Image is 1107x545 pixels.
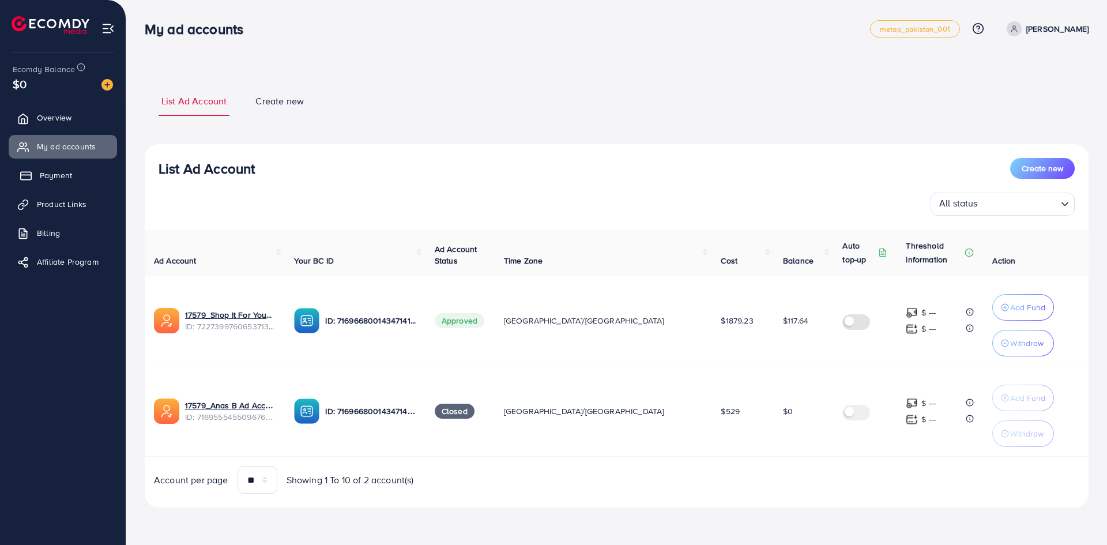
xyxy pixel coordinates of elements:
span: Payment [40,170,72,181]
span: All status [937,194,980,213]
span: [GEOGRAPHIC_DATA]/[GEOGRAPHIC_DATA] [504,315,664,326]
p: Withdraw [1010,336,1044,350]
img: ic-ba-acc.ded83a64.svg [294,308,319,333]
span: Action [992,255,1015,266]
img: ic-ads-acc.e4c84228.svg [154,308,179,333]
button: Create new [1010,158,1075,179]
span: Overview [37,112,71,123]
span: $0 [783,405,793,417]
img: menu [101,22,115,35]
div: <span class='underline'>17579_Anas B Ad Account-Tiktok_1669318486457</span></br>7169555455096766465 [185,400,276,423]
img: top-up amount [906,414,918,426]
button: Add Fund [992,294,1054,321]
p: [PERSON_NAME] [1026,22,1089,36]
span: Time Zone [504,255,543,266]
a: Billing [9,221,117,245]
span: Ecomdy Balance [13,63,75,75]
a: 17579_Shop It For You_1682760157628 [185,309,276,321]
a: Affiliate Program [9,250,117,273]
span: Cost [721,255,737,266]
a: metap_pakistan_001 [870,20,960,37]
p: ID: 7169668001434714113 [325,404,416,418]
span: Product Links [37,198,86,210]
span: Showing 1 To 10 of 2 account(s) [287,473,414,487]
span: Ad Account Status [435,243,477,266]
p: $ --- [921,396,936,410]
img: top-up amount [906,307,918,319]
span: Create new [1022,163,1063,174]
img: ic-ba-acc.ded83a64.svg [294,399,319,424]
p: Add Fund [1010,391,1045,405]
span: Ad Account [154,255,197,266]
span: Approved [435,313,484,328]
a: Product Links [9,193,117,216]
a: My ad accounts [9,135,117,158]
p: $ --- [921,412,936,426]
span: $0 [13,76,27,92]
span: My ad accounts [37,141,96,152]
img: top-up amount [906,397,918,409]
span: Closed [435,404,475,419]
a: 17579_Anas B Ad Account-Tiktok_1669318486457 [185,400,276,411]
button: Withdraw [992,420,1054,447]
span: $117.64 [783,315,808,326]
p: Withdraw [1010,427,1044,441]
p: Auto top-up [842,239,876,266]
span: Account per page [154,473,228,487]
h3: List Ad Account [159,160,255,177]
span: List Ad Account [161,95,227,108]
h3: My ad accounts [145,21,253,37]
span: Balance [783,255,814,266]
iframe: Chat [1058,493,1098,536]
span: ID: 7227399760653713410 [185,321,276,332]
img: ic-ads-acc.e4c84228.svg [154,399,179,424]
span: Affiliate Program [37,256,99,268]
p: Add Fund [1010,300,1045,314]
span: ID: 7169555455096766465 [185,411,276,423]
p: $ --- [921,322,936,336]
a: Overview [9,106,117,129]
img: logo [12,16,89,34]
p: ID: 7169668001434714113 [325,314,416,328]
img: top-up amount [906,323,918,335]
span: Billing [37,227,60,239]
p: Threshold information [906,239,962,266]
div: <span class='underline'>17579_Shop It For You_1682760157628</span></br>7227399760653713410 [185,309,276,333]
span: metap_pakistan_001 [880,25,950,33]
a: Payment [9,164,117,187]
span: $1879.23 [721,315,753,326]
button: Withdraw [992,330,1054,356]
img: image [101,79,113,91]
span: Create new [255,95,304,108]
div: Search for option [931,193,1075,216]
span: [GEOGRAPHIC_DATA]/[GEOGRAPHIC_DATA] [504,405,664,417]
span: Your BC ID [294,255,334,266]
a: [PERSON_NAME] [1002,21,1089,36]
input: Search for option [981,195,1056,213]
p: $ --- [921,306,936,320]
button: Add Fund [992,385,1054,411]
span: $529 [721,405,740,417]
